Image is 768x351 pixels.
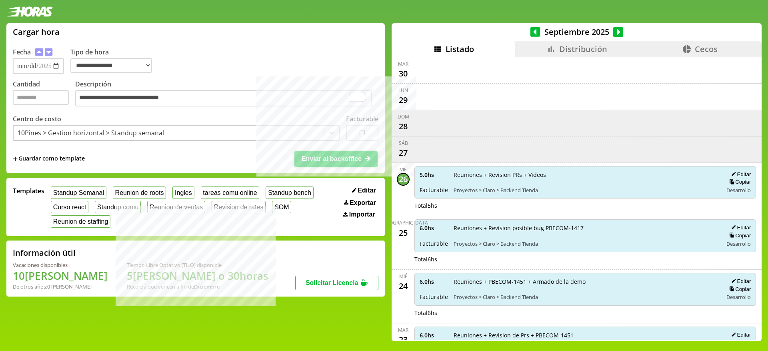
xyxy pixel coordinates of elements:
[726,293,751,301] span: Desarrollo
[266,187,313,199] button: Standup bench
[172,187,194,199] button: Ingles
[70,58,152,73] select: Tipo de hora
[350,187,378,195] button: Editar
[559,44,607,54] span: Distribución
[454,171,717,179] span: Reuniones + Revision PRs + Videos
[397,120,410,133] div: 28
[727,286,751,293] button: Copiar
[454,293,717,301] span: Proyectos > Claro > Backend Tienda
[540,26,613,37] span: Septiembre 2025
[397,280,410,293] div: 24
[454,224,717,232] span: Reuniones + Revision posible bug PBECOM-1417
[414,255,756,263] div: Total 6 hs
[414,202,756,209] div: Total 5 hs
[727,232,751,239] button: Copiar
[398,60,408,67] div: mar
[295,276,378,290] button: Solicitar Licencia
[398,113,409,120] div: dom
[127,261,268,269] div: Tiempo Libre Optativo (TiLO) disponible
[729,171,751,178] button: Editar
[75,90,372,107] textarea: To enrich screen reader interactions, please activate Accessibility in Grammarly extension settings
[302,155,362,162] span: Enviar al backoffice
[392,57,762,340] div: scrollable content
[306,279,358,286] span: Solicitar Licencia
[13,261,108,269] div: Vacaciones disponibles
[397,226,410,239] div: 25
[420,240,448,247] span: Facturable
[420,293,448,301] span: Facturable
[420,224,448,232] span: 6.0 hs
[75,80,378,109] label: Descripción
[729,331,751,338] button: Editar
[397,67,410,80] div: 30
[342,199,378,207] button: Exportar
[727,179,751,185] button: Copiar
[446,44,474,54] span: Listado
[113,187,166,199] button: Reunion de roots
[13,154,18,163] span: +
[399,273,408,280] div: mié
[127,283,268,290] div: Recordá que vencen a fin de
[350,199,376,207] span: Exportar
[454,187,717,194] span: Proyectos > Claro > Backend Tienda
[13,26,60,37] h1: Cargar hora
[13,154,85,163] span: +Guardar como template
[420,171,448,179] span: 5.0 hs
[51,187,106,199] button: Standup Semanal
[729,278,751,285] button: Editar
[51,201,88,213] button: Curso react
[726,187,751,194] span: Desarrollo
[349,211,375,218] span: Importar
[127,269,268,283] h1: 5 [PERSON_NAME] o 30 horas
[194,283,220,290] b: Diciembre
[400,166,407,173] div: vie
[70,48,158,74] label: Tipo de hora
[13,269,108,283] h1: 10 [PERSON_NAME]
[398,327,408,333] div: mar
[13,114,61,123] label: Centro de costo
[454,278,717,285] span: Reuniones + PBECOM-1451 + Armado de la demo
[377,219,430,226] div: [DEMOGRAPHIC_DATA]
[358,187,376,194] span: Editar
[51,215,110,228] button: Reunion de staffing
[397,146,410,159] div: 27
[13,187,44,195] span: Templates
[454,240,717,247] span: Proyectos > Claro > Backend Tienda
[13,90,69,105] input: Cantidad
[420,186,448,194] span: Facturable
[201,187,260,199] button: tareas comu online
[346,114,378,123] label: Facturable
[13,48,31,56] label: Fecha
[726,240,751,247] span: Desarrollo
[454,331,717,339] span: Reuniones + Revision de Prs + PBECOM-1451
[397,94,410,106] div: 29
[13,80,75,109] label: Cantidad
[727,339,751,346] button: Copiar
[397,333,410,346] div: 23
[13,283,108,290] div: De otros años: 0 [PERSON_NAME]
[13,247,76,258] h2: Información útil
[420,278,448,285] span: 6.0 hs
[6,6,53,17] img: logotipo
[695,44,718,54] span: Cecos
[397,173,410,186] div: 26
[18,128,164,137] div: 10Pines > Gestion horizontal > Standup semanal
[398,87,408,94] div: lun
[414,309,756,317] div: Total 6 hs
[420,331,448,339] span: 6.0 hs
[399,140,408,146] div: sáb
[147,201,205,213] button: Reunion de ventas
[95,201,141,213] button: Standup comu
[272,201,291,213] button: SOM
[729,224,751,231] button: Editar
[212,201,266,213] button: Revision de rates
[294,151,378,166] button: Enviar al backoffice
